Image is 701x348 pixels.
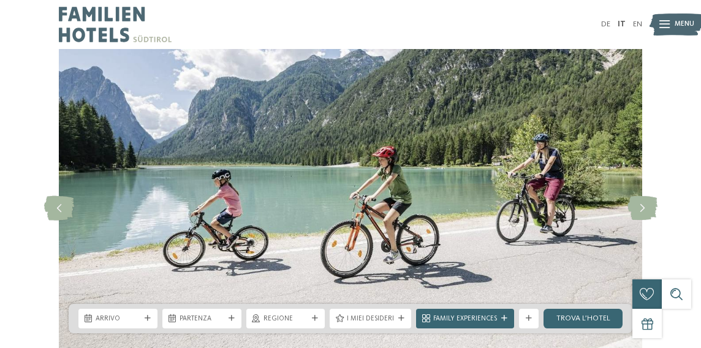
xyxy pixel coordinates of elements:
[675,20,694,29] span: Menu
[96,314,140,324] span: Arrivo
[263,314,308,324] span: Regione
[601,20,610,28] a: DE
[180,314,224,324] span: Partenza
[633,20,642,28] a: EN
[347,314,394,324] span: I miei desideri
[618,20,626,28] a: IT
[544,309,623,328] a: trova l’hotel
[433,314,497,324] span: Family Experiences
